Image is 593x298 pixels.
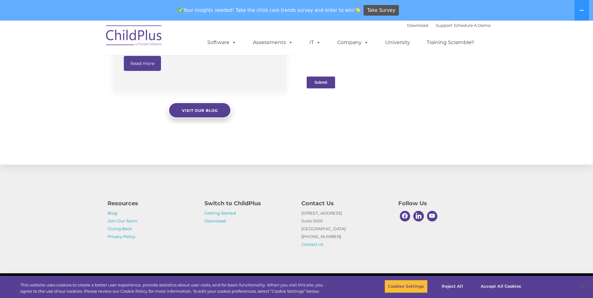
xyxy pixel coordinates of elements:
span: Visit our blog [182,108,218,113]
a: Join Our Team [108,218,137,223]
a: Software [201,36,243,49]
img: 👏 [355,7,360,12]
button: Accept All Cookies [477,280,525,293]
a: Support [436,23,452,28]
a: Getting Started [204,211,236,216]
h4: Follow Us [398,199,486,208]
button: Reject All [433,280,472,293]
h4: Resources [108,199,195,208]
a: Download [204,218,226,223]
img: ChildPlus by Procare Solutions [103,21,165,52]
font: | [407,23,490,28]
a: Linkedin [412,209,425,223]
span: Phone number [87,67,113,72]
a: University [379,36,416,49]
span: Your insights needed! Take the child care trends survey and enter to win! [176,4,363,16]
span: Last name [87,41,106,46]
div: This website uses cookies to create a better user experience, provide statistics about user visit... [20,282,326,294]
a: Visit our blog [168,102,231,118]
h4: Contact Us [301,199,389,208]
button: Cookies Settings [384,280,427,293]
a: Take Survey [364,5,399,16]
a: Read more [124,56,161,71]
a: Facebook [398,209,412,223]
a: Youtube [425,209,439,223]
a: Download [407,23,428,28]
a: Privacy Policy [108,234,135,239]
a: Training Scramble!! [420,36,480,49]
a: Company [331,36,375,49]
span: Take Survey [367,5,395,16]
a: Schedule A Demo [454,23,490,28]
a: Contact Us [301,242,323,247]
p: [STREET_ADDRESS] Suite 1000 [GEOGRAPHIC_DATA] [PHONE_NUMBER] [301,209,389,248]
h4: Switch to ChildPlus [204,199,292,208]
button: Close [576,280,590,293]
a: Blog [108,211,117,216]
a: IT [303,36,327,49]
a: Assessments [247,36,299,49]
img: ✅ [178,7,183,12]
a: Giving Back [108,226,132,231]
